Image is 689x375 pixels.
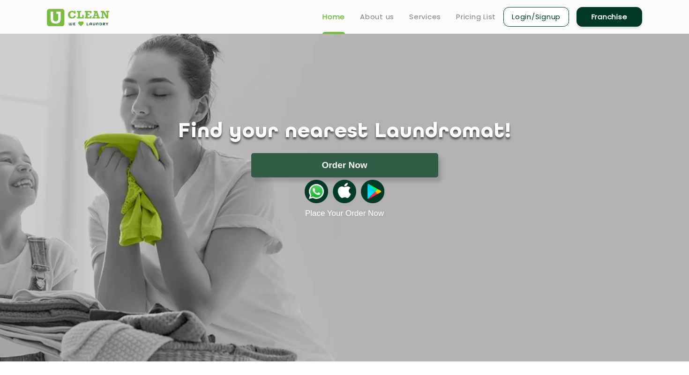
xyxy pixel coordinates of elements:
[456,11,496,22] a: Pricing List
[360,11,394,22] a: About us
[251,153,438,177] button: Order Now
[577,7,642,27] a: Franchise
[409,11,441,22] a: Services
[47,9,109,26] img: UClean Laundry and Dry Cleaning
[305,180,328,203] img: whatsappicon.png
[305,209,384,218] a: Place Your Order Now
[333,180,356,203] img: apple-icon.png
[40,120,649,144] h1: Find your nearest Laundromat!
[361,180,384,203] img: playstoreicon.png
[322,11,345,22] a: Home
[503,7,569,27] a: Login/Signup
